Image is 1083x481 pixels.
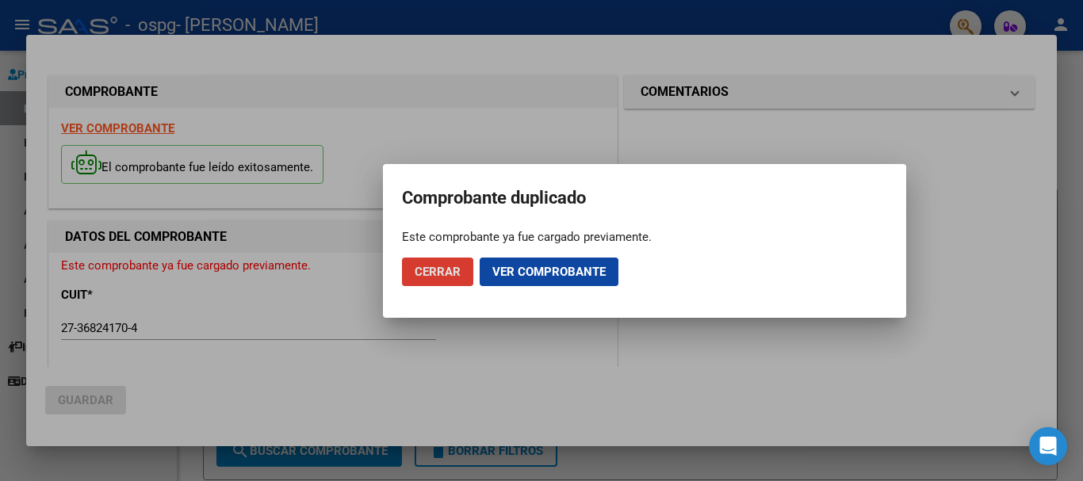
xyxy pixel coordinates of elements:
[415,265,461,279] span: Cerrar
[402,229,887,245] div: Este comprobante ya fue cargado previamente.
[402,183,887,213] h2: Comprobante duplicado
[480,258,618,286] button: Ver comprobante
[492,265,606,279] span: Ver comprobante
[402,258,473,286] button: Cerrar
[1029,427,1067,465] div: Open Intercom Messenger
